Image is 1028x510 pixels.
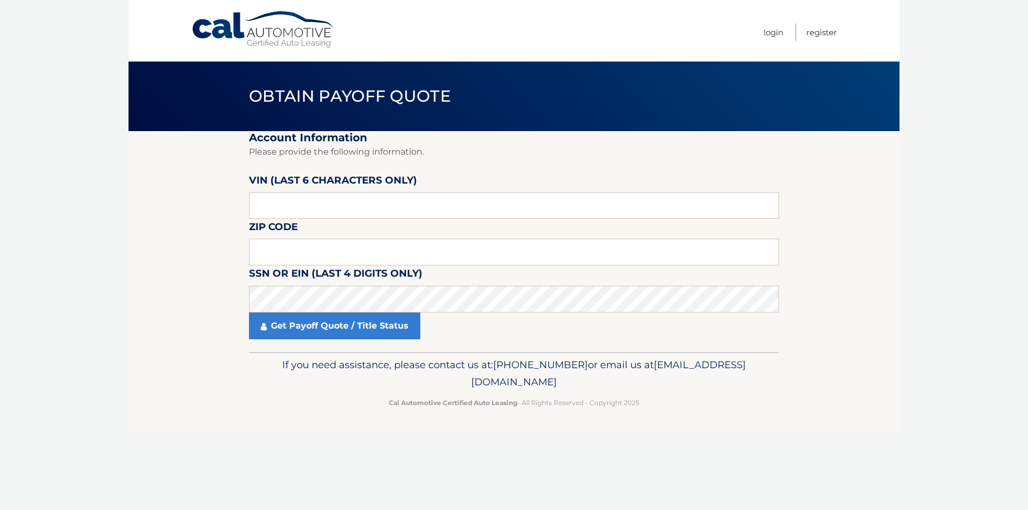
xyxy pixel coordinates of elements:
p: If you need assistance, please contact us at: or email us at [256,356,772,391]
label: SSN or EIN (last 4 digits only) [249,265,422,285]
label: VIN (last 6 characters only) [249,172,417,192]
span: [PHONE_NUMBER] [493,359,588,371]
a: Cal Automotive [191,11,336,49]
p: - All Rights Reserved - Copyright 2025 [256,397,772,408]
strong: Cal Automotive Certified Auto Leasing [389,399,517,407]
span: Obtain Payoff Quote [249,86,451,106]
p: Please provide the following information. [249,144,779,159]
a: Get Payoff Quote / Title Status [249,313,420,339]
a: Login [764,24,783,41]
h2: Account Information [249,131,779,144]
label: Zip Code [249,219,298,239]
a: Register [806,24,837,41]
